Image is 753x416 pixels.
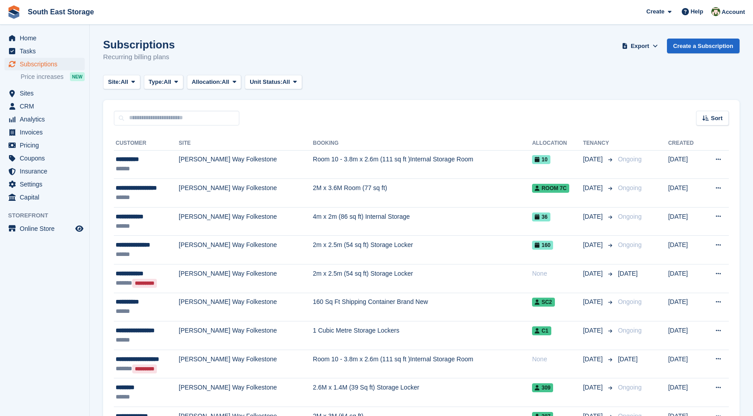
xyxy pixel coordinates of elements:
td: [DATE] [668,207,703,236]
td: [DATE] [668,321,703,350]
span: Create [646,7,664,16]
span: [DATE] [583,269,605,278]
span: Analytics [20,113,74,126]
button: Export [620,39,660,53]
span: Ongoing [618,156,642,163]
span: Unit Status: [250,78,282,87]
span: Online Store [20,222,74,235]
a: menu [4,45,85,57]
a: menu [4,32,85,44]
div: NEW [70,72,85,81]
td: [PERSON_NAME] Way Folkestone [179,321,313,350]
span: Subscriptions [20,58,74,70]
td: [PERSON_NAME] Way Folkestone [179,264,313,293]
span: [DATE] [583,183,605,193]
td: Room 10 - 3.8m x 2.6m (111 sq ft )Internal Storage Room [313,350,532,378]
a: menu [4,87,85,100]
span: Coupons [20,152,74,165]
span: All [222,78,229,87]
td: [PERSON_NAME] Way Folkestone [179,350,313,378]
td: 2.6M x 1.4M (39 Sq ft) Storage Locker [313,378,532,407]
button: Site: All [103,75,140,90]
button: Type: All [144,75,183,90]
a: menu [4,178,85,191]
span: Export [631,42,649,51]
td: 160 Sq Ft Shipping Container Brand New [313,293,532,321]
span: Storefront [8,211,89,220]
td: [DATE] [668,150,703,179]
td: [DATE] [668,179,703,208]
span: Account [722,8,745,17]
span: [DATE] [583,297,605,307]
span: [DATE] [583,355,605,364]
a: Preview store [74,223,85,234]
td: [DATE] [668,350,703,378]
a: menu [4,113,85,126]
div: None [532,269,583,278]
img: Anna Paskhin [711,7,720,16]
button: Allocation: All [187,75,242,90]
span: [DATE] [583,240,605,250]
th: Site [179,136,313,151]
td: 2M x 3.6M Room (77 sq ft) [313,179,532,208]
a: South East Storage [24,4,98,19]
span: Price increases [21,73,64,81]
span: Ongoing [618,327,642,334]
td: [PERSON_NAME] Way Folkestone [179,179,313,208]
span: Sort [711,114,723,123]
td: 2m x 2.5m (54 sq ft) Storage Locker [313,236,532,264]
th: Customer [114,136,179,151]
td: 4m x 2m (86 sq ft) Internal Storage [313,207,532,236]
a: menu [4,139,85,152]
span: CRM [20,100,74,113]
span: All [121,78,128,87]
button: Unit Status: All [245,75,302,90]
span: [DATE] [583,383,605,392]
span: 160 [532,241,553,250]
span: Tasks [20,45,74,57]
th: Created [668,136,703,151]
span: Help [691,7,703,16]
span: Allocation: [192,78,222,87]
div: None [532,355,583,364]
span: Pricing [20,139,74,152]
p: Recurring billing plans [103,52,175,62]
td: [PERSON_NAME] Way Folkestone [179,236,313,264]
span: Settings [20,178,74,191]
span: 36 [532,212,550,221]
td: [DATE] [668,293,703,321]
span: [DATE] [618,355,638,363]
h1: Subscriptions [103,39,175,51]
span: SC2 [532,298,554,307]
span: [DATE] [583,155,605,164]
span: Capital [20,191,74,204]
td: [PERSON_NAME] Way Folkestone [179,150,313,179]
span: Ongoing [618,241,642,248]
span: [DATE] [583,326,605,335]
th: Booking [313,136,532,151]
span: C1 [532,326,551,335]
span: Ongoing [618,184,642,191]
span: [DATE] [618,270,638,277]
span: Room 7c [532,184,569,193]
span: Insurance [20,165,74,178]
a: menu [4,191,85,204]
td: [PERSON_NAME] Way Folkestone [179,293,313,321]
span: [DATE] [583,212,605,221]
a: menu [4,152,85,165]
td: Room 10 - 3.8m x 2.6m (111 sq ft )Internal Storage Room [313,150,532,179]
th: Allocation [532,136,583,151]
span: Site: [108,78,121,87]
a: menu [4,100,85,113]
img: stora-icon-8386f47178a22dfd0bd8f6a31ec36ba5ce8667c1dd55bd0f319d3a0aa187defe.svg [7,5,21,19]
span: All [164,78,171,87]
td: [DATE] [668,264,703,293]
td: [DATE] [668,236,703,264]
span: All [282,78,290,87]
span: Ongoing [618,384,642,391]
a: menu [4,165,85,178]
span: Ongoing [618,213,642,220]
td: [DATE] [668,378,703,407]
th: Tenancy [583,136,615,151]
span: Invoices [20,126,74,139]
